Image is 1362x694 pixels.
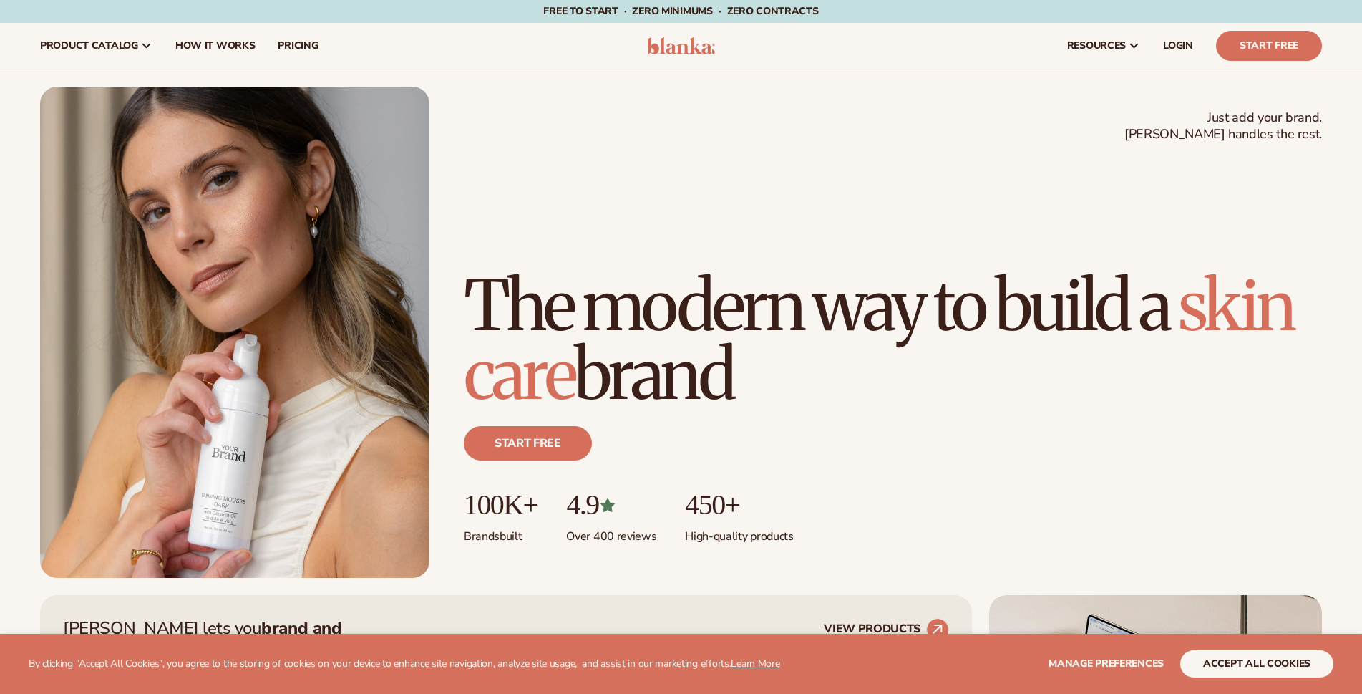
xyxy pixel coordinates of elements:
p: Over 400 reviews [566,521,656,544]
a: Start Free [1216,31,1322,61]
a: How It Works [164,23,267,69]
img: logo [647,37,715,54]
span: skin care [464,263,1293,418]
img: Female holding tanning mousse. [40,87,429,578]
p: 4.9 [566,489,656,521]
span: resources [1067,40,1126,52]
p: 100K+ [464,489,537,521]
a: product catalog [29,23,164,69]
span: Manage preferences [1049,657,1164,670]
p: By clicking "Accept All Cookies", you agree to the storing of cookies on your device to enhance s... [29,658,780,670]
a: pricing [266,23,329,69]
a: VIEW PRODUCTS [824,618,949,641]
p: High-quality products [685,521,793,544]
span: pricing [278,40,318,52]
a: Learn More [731,657,779,670]
h1: The modern way to build a brand [464,271,1322,409]
span: How It Works [175,40,256,52]
span: product catalog [40,40,138,52]
span: Free to start · ZERO minimums · ZERO contracts [543,4,818,18]
a: LOGIN [1152,23,1205,69]
span: Just add your brand. [PERSON_NAME] handles the rest. [1124,110,1322,143]
a: resources [1056,23,1152,69]
p: 450+ [685,489,793,521]
a: Start free [464,426,592,461]
span: LOGIN [1163,40,1193,52]
button: accept all cookies [1180,650,1333,678]
p: Brands built [464,521,537,544]
button: Manage preferences [1049,650,1164,678]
